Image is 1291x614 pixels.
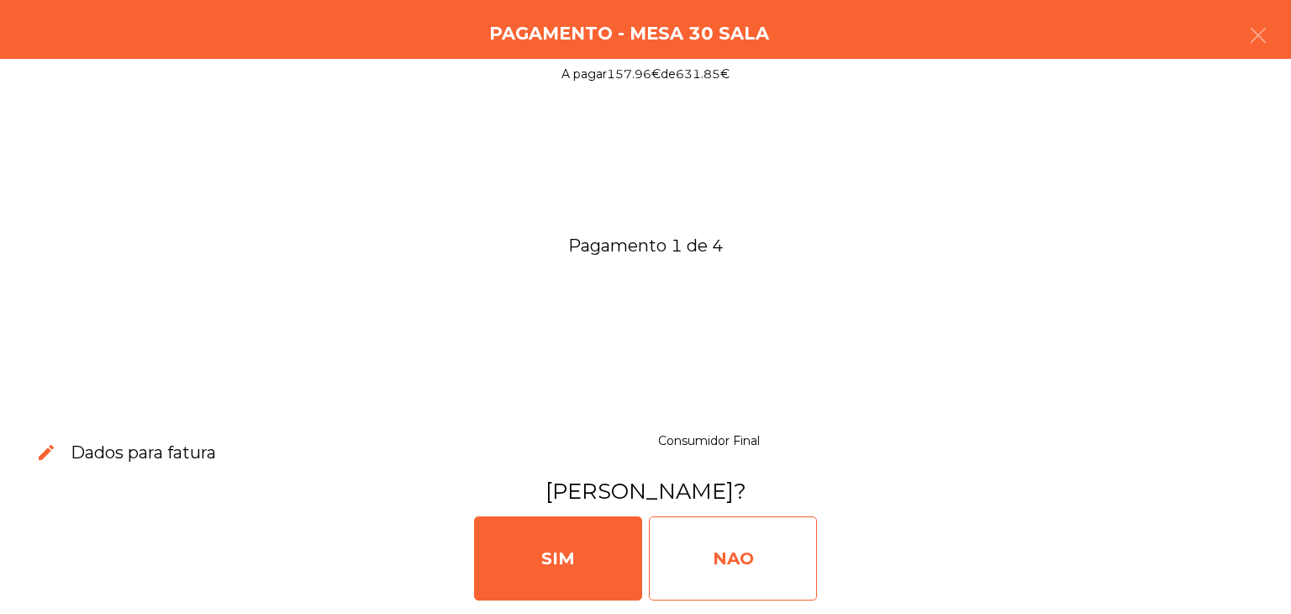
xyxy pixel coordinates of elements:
[19,476,1272,506] h3: [PERSON_NAME]?
[71,441,216,464] h3: Dados para fatura
[658,433,760,448] span: Consumidor Final
[661,66,676,82] span: de
[20,230,1271,262] span: Pagamento 1 de 4
[489,21,769,46] h4: Pagamento - Mesa 30 Sala
[649,516,817,601] div: NAO
[676,66,730,82] span: 631.85€
[561,66,607,82] span: A pagar
[36,442,56,463] span: edit
[23,429,71,477] button: edit
[474,516,642,601] div: SIM
[607,66,661,82] span: 157.96€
